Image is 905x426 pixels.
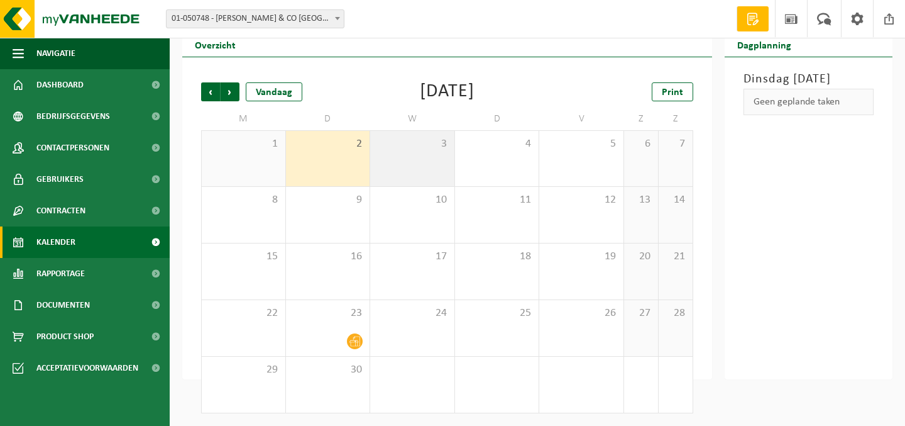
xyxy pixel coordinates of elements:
[292,363,364,377] span: 30
[36,289,90,321] span: Documenten
[286,108,371,130] td: D
[546,137,617,151] span: 5
[665,137,686,151] span: 7
[292,193,364,207] span: 9
[420,82,474,101] div: [DATE]
[36,352,138,384] span: Acceptatievoorwaarden
[201,108,286,130] td: M
[246,82,302,101] div: Vandaag
[376,306,448,320] span: 24
[36,195,85,227] span: Contracten
[370,108,455,130] td: W
[208,363,279,377] span: 29
[630,306,652,320] span: 27
[665,306,686,320] span: 28
[743,89,874,115] div: Geen geplande taken
[662,87,683,98] span: Print
[652,82,693,101] a: Print
[546,250,617,264] span: 19
[208,306,279,320] span: 22
[539,108,624,130] td: V
[36,164,84,195] span: Gebruikers
[221,82,239,101] span: Volgende
[166,9,344,28] span: 01-050748 - GOEMAERE & CO NV - GELUWE
[461,137,533,151] span: 4
[630,250,652,264] span: 20
[461,250,533,264] span: 18
[461,193,533,207] span: 11
[461,306,533,320] span: 25
[208,250,279,264] span: 15
[376,193,448,207] span: 10
[208,193,279,207] span: 8
[182,32,248,57] h2: Overzicht
[659,108,693,130] td: Z
[292,306,364,320] span: 23
[725,32,804,57] h2: Dagplanning
[36,101,110,132] span: Bedrijfsgegevens
[630,193,652,207] span: 13
[292,137,364,151] span: 2
[208,137,279,151] span: 1
[455,108,540,130] td: D
[743,70,874,89] h3: Dinsdag [DATE]
[546,306,617,320] span: 26
[376,250,448,264] span: 17
[36,321,94,352] span: Product Shop
[376,137,448,151] span: 3
[36,258,85,289] span: Rapportage
[167,10,344,28] span: 01-050748 - GOEMAERE & CO NV - GELUWE
[630,137,652,151] span: 6
[292,250,364,264] span: 16
[36,132,109,164] span: Contactpersonen
[36,38,75,69] span: Navigatie
[665,250,686,264] span: 21
[36,69,84,101] span: Dashboard
[624,108,659,130] td: Z
[36,227,75,258] span: Kalender
[665,193,686,207] span: 14
[546,193,617,207] span: 12
[201,82,220,101] span: Vorige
